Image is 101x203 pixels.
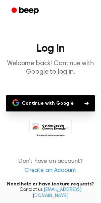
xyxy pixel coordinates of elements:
p: Don't have an account? [5,157,96,175]
h1: Log In [5,43,96,54]
a: Beep [7,4,45,18]
button: Continue with Google [6,95,95,111]
span: Contact us [4,187,97,199]
a: Create an Account [7,166,94,175]
a: [EMAIL_ADDRESS][DOMAIN_NAME] [33,187,81,198]
p: Welcome back! Continue with Google to log in. [5,59,96,76]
